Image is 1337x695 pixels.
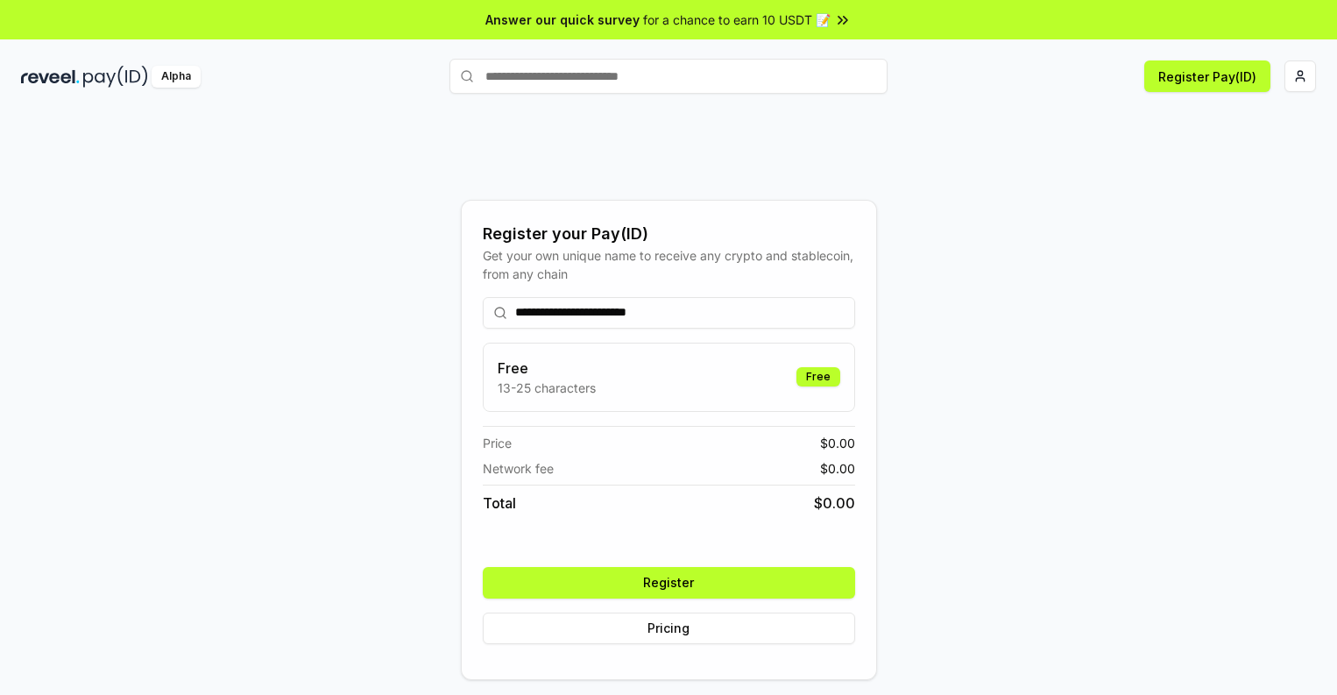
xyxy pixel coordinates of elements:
[498,358,596,379] h3: Free
[483,567,855,599] button: Register
[483,434,512,452] span: Price
[483,222,855,246] div: Register your Pay(ID)
[498,379,596,397] p: 13-25 characters
[152,66,201,88] div: Alpha
[820,459,855,478] span: $ 0.00
[83,66,148,88] img: pay_id
[820,434,855,452] span: $ 0.00
[483,246,855,283] div: Get your own unique name to receive any crypto and stablecoin, from any chain
[483,493,516,514] span: Total
[21,66,80,88] img: reveel_dark
[814,493,855,514] span: $ 0.00
[483,459,554,478] span: Network fee
[643,11,831,29] span: for a chance to earn 10 USDT 📝
[796,367,840,387] div: Free
[485,11,640,29] span: Answer our quick survey
[483,613,855,644] button: Pricing
[1144,60,1270,92] button: Register Pay(ID)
